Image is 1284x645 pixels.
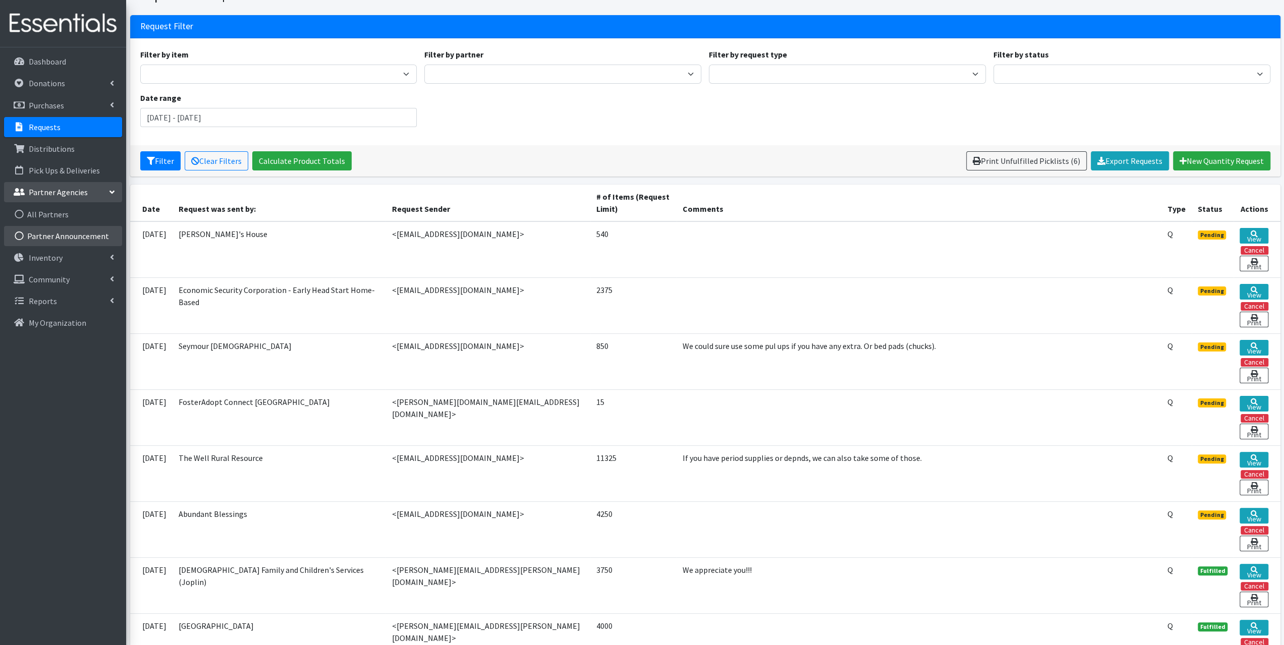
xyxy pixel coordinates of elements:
td: 540 [590,221,677,278]
a: New Quantity Request [1173,151,1270,170]
th: Actions [1234,185,1280,221]
td: [DATE] [130,221,173,278]
button: Cancel [1241,526,1268,535]
label: Filter by partner [424,48,483,61]
a: Export Requests [1091,151,1169,170]
td: [DATE] [130,557,173,613]
a: Clear Filters [185,151,248,170]
a: Print [1240,592,1268,607]
a: Purchases [4,95,122,115]
td: If you have period supplies or depnds, we can also take some of those. [677,445,1161,501]
p: Pick Ups & Deliveries [29,165,100,175]
a: Inventory [4,248,122,268]
td: 15 [590,389,677,445]
a: Donations [4,73,122,93]
img: HumanEssentials [4,7,122,40]
abbr: Quantity [1167,341,1173,351]
a: View [1240,340,1268,356]
abbr: Quantity [1167,397,1173,407]
span: Pending [1198,342,1226,351]
p: Distributions [29,144,75,154]
td: <[EMAIL_ADDRESS][DOMAIN_NAME]> [385,501,590,557]
a: Partner Announcement [4,226,122,246]
span: Pending [1198,454,1226,463]
abbr: Quantity [1167,621,1173,631]
td: <[PERSON_NAME][DOMAIN_NAME][EMAIL_ADDRESS][DOMAIN_NAME]> [385,389,590,445]
p: Community [29,274,70,284]
a: Community [4,269,122,289]
a: Print [1240,536,1268,551]
label: Filter by status [993,48,1049,61]
a: Print [1240,256,1268,271]
td: 3750 [590,557,677,613]
p: Requests [29,122,61,132]
p: Purchases [29,100,64,110]
a: View [1240,396,1268,412]
td: [DATE] [130,501,173,557]
a: Dashboard [4,51,122,72]
th: Request was sent by: [173,185,386,221]
a: View [1240,284,1268,300]
td: Economic Security Corporation - Early Head Start Home-Based [173,277,386,333]
td: We appreciate you!!! [677,557,1161,613]
a: My Organization [4,313,122,333]
p: Dashboard [29,56,66,67]
td: <[PERSON_NAME][EMAIL_ADDRESS][PERSON_NAME][DOMAIN_NAME]> [385,557,590,613]
a: Partner Agencies [4,182,122,202]
button: Filter [140,151,181,170]
td: [DEMOGRAPHIC_DATA] Family and Children's Services (Joplin) [173,557,386,613]
a: Pick Ups & Deliveries [4,160,122,181]
abbr: Quantity [1167,565,1173,575]
span: Fulfilled [1198,566,1228,575]
a: Print [1240,424,1268,439]
th: Date [130,185,173,221]
td: The Well Rural Resource [173,445,386,501]
a: Print [1240,368,1268,383]
th: Comments [677,185,1161,221]
a: Print Unfulfilled Picklists (6) [966,151,1087,170]
span: Pending [1198,398,1226,407]
p: Reports [29,296,57,306]
abbr: Quantity [1167,509,1173,519]
td: 4250 [590,501,677,557]
p: Inventory [29,253,63,263]
input: January 1, 2011 - December 31, 2011 [140,108,417,127]
th: Request Sender [385,185,590,221]
a: View [1240,620,1268,635]
td: We could sure use some pul ups if you have any extra. Or bed pads (chucks). [677,333,1161,389]
td: [DATE] [130,445,173,501]
span: Pending [1198,510,1226,519]
td: [DATE] [130,389,173,445]
button: Cancel [1241,246,1268,255]
td: 850 [590,333,677,389]
th: Status [1192,185,1234,221]
a: Distributions [4,139,122,159]
td: [DATE] [130,277,173,333]
a: All Partners [4,204,122,224]
span: Fulfilled [1198,622,1228,631]
a: Print [1240,312,1268,327]
p: Partner Agencies [29,187,88,197]
td: 2375 [590,277,677,333]
a: View [1240,452,1268,467]
td: 11325 [590,445,677,501]
td: [PERSON_NAME]'s House [173,221,386,278]
td: <[EMAIL_ADDRESS][DOMAIN_NAME]> [385,333,590,389]
th: # of Items (Request Limit) [590,185,677,221]
label: Date range [140,92,181,104]
button: Cancel [1241,414,1268,423]
button: Cancel [1241,470,1268,479]
label: Filter by request type [709,48,787,61]
td: <[EMAIL_ADDRESS][DOMAIN_NAME]> [385,277,590,333]
abbr: Quantity [1167,285,1173,295]
td: FosterAdopt Connect [GEOGRAPHIC_DATA] [173,389,386,445]
label: Filter by item [140,48,189,61]
button: Cancel [1241,582,1268,591]
td: <[EMAIL_ADDRESS][DOMAIN_NAME]> [385,221,590,278]
abbr: Quantity [1167,453,1173,463]
td: Seymour [DEMOGRAPHIC_DATA] [173,333,386,389]
a: Requests [4,117,122,137]
abbr: Quantity [1167,229,1173,239]
button: Cancel [1241,302,1268,311]
td: [DATE] [130,333,173,389]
